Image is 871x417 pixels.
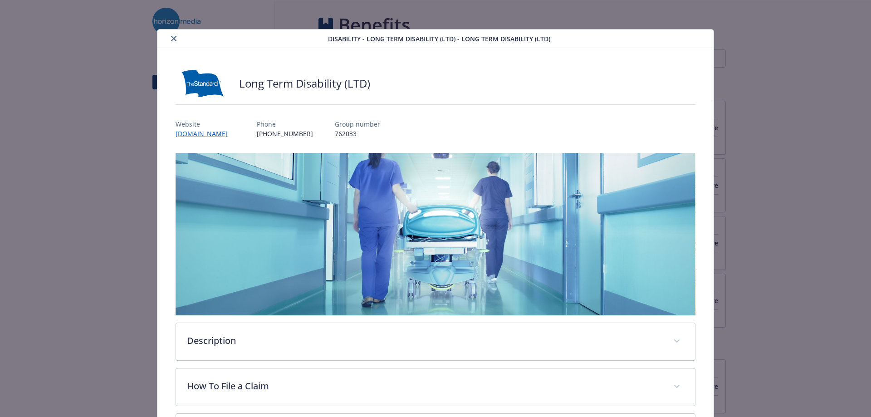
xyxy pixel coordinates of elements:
p: Group number [335,119,380,129]
img: Standard Insurance Company [176,70,230,97]
span: Disability - Long Term Disability (LTD) - Long Term Disability (LTD) [328,34,550,44]
p: How To File a Claim [187,379,663,393]
p: Description [187,334,663,348]
p: 762033 [335,129,380,138]
h2: Long Term Disability (LTD) [239,76,370,91]
div: How To File a Claim [176,368,695,406]
a: [DOMAIN_NAME] [176,129,235,138]
p: Website [176,119,235,129]
img: banner [176,153,696,315]
p: Phone [257,119,313,129]
p: [PHONE_NUMBER] [257,129,313,138]
button: close [168,33,179,44]
div: Description [176,323,695,360]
